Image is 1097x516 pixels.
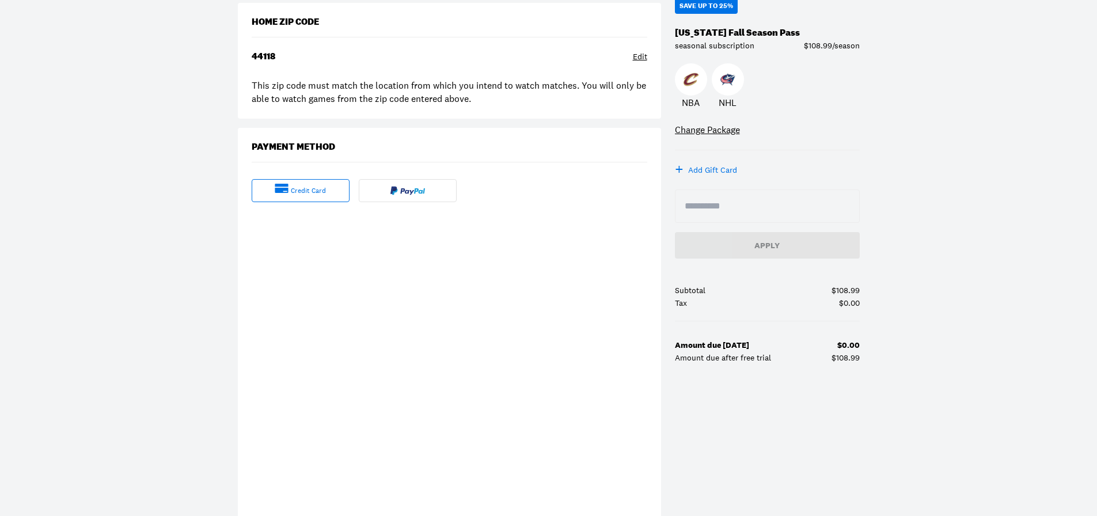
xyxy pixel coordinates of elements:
div: 44118 [252,51,275,62]
div: $0.00 [839,299,860,307]
div: Payment Method [252,142,335,153]
button: Apply [675,232,860,259]
a: Change Package [675,123,740,136]
div: $108.99 [832,286,860,294]
p: NBA [682,96,700,109]
div: Subtotal [675,286,705,294]
button: +Add Gift Card [675,164,737,176]
img: Paypal fulltext logo [390,186,425,195]
b: Amount due [DATE] [675,340,749,350]
div: Add Gift Card [688,164,737,176]
img: Cavaliers [684,72,699,87]
div: $108.99 [832,354,860,362]
p: NHL [719,96,737,109]
b: $0.00 [837,340,860,350]
div: Apply [684,241,851,249]
div: This zip code must match the location from which you intend to watch matches. You will only be ab... [252,79,647,105]
div: $108.99/season [804,41,860,50]
div: Home Zip Code [252,17,319,28]
div: SAVE UP TO 25% [680,2,733,9]
div: + [675,164,684,175]
img: Blue Jackets [720,72,735,87]
div: [US_STATE] Fall Season Pass [675,28,800,39]
div: Edit [633,51,647,63]
div: Amount due after free trial [675,354,771,362]
div: Tax [675,299,687,307]
div: credit card [291,186,326,196]
div: seasonal subscription [675,41,754,50]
